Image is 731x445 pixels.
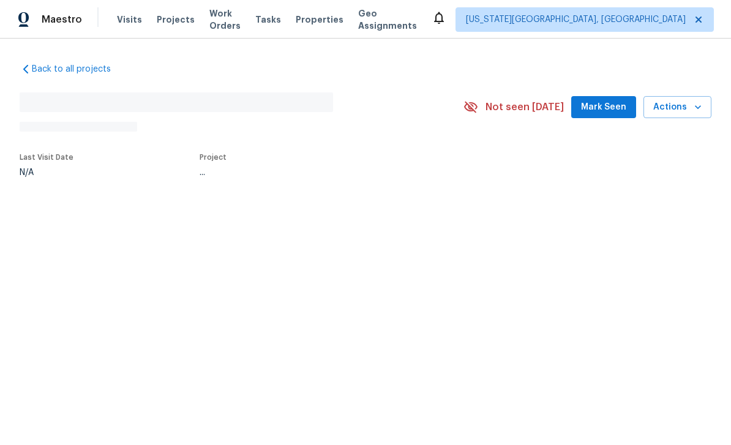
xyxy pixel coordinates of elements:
span: [US_STATE][GEOGRAPHIC_DATA], [GEOGRAPHIC_DATA] [466,13,686,26]
button: Mark Seen [571,96,636,119]
button: Actions [643,96,711,119]
span: Project [200,154,227,161]
span: Mark Seen [581,100,626,115]
span: Visits [117,13,142,26]
span: Work Orders [209,7,241,32]
div: N/A [20,168,73,177]
span: Geo Assignments [358,7,417,32]
span: Projects [157,13,195,26]
div: ... [200,168,435,177]
a: Back to all projects [20,63,137,75]
span: Last Visit Date [20,154,73,161]
span: Maestro [42,13,82,26]
span: Not seen [DATE] [485,101,564,113]
span: Actions [653,100,702,115]
span: Tasks [255,15,281,24]
span: Properties [296,13,343,26]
